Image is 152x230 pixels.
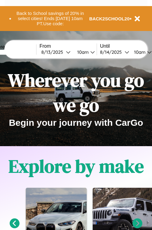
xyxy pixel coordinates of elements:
div: 8 / 14 / 2025 [100,49,125,55]
div: 10am [131,49,147,55]
div: 8 / 13 / 2025 [41,49,66,55]
h1: Explore by make [9,154,144,179]
div: 10am [74,49,90,55]
b: BACK2SCHOOL20 [89,16,130,21]
button: Back to School savings of 20% in select cities! Ends [DATE] 10am PT.Use code: [11,9,89,28]
label: From [40,43,97,49]
button: 10am [72,49,97,55]
button: 8/13/2025 [40,49,72,55]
